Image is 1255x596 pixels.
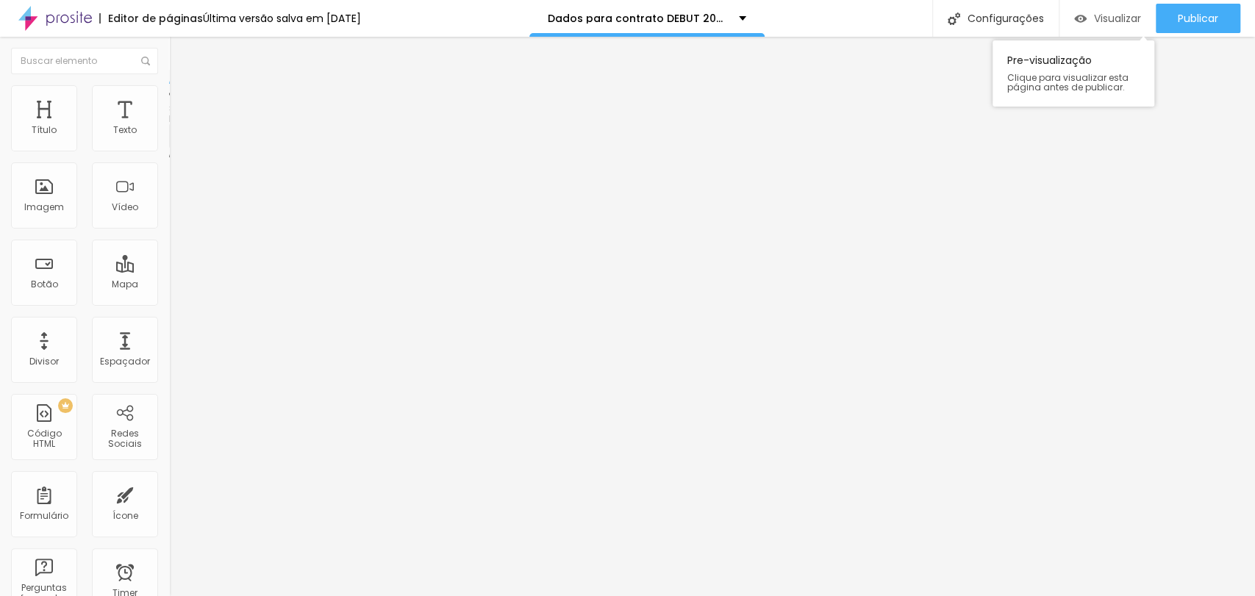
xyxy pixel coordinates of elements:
button: Publicar [1156,4,1240,33]
div: Divisor [29,356,59,367]
div: Redes Sociais [96,428,154,450]
span: Clique para visualizar esta página antes de publicar. [1007,73,1140,92]
iframe: Editor [169,37,1255,596]
img: view-1.svg [1074,12,1087,25]
div: Última versão salva em [DATE] [203,13,361,24]
div: Mapa [112,279,138,290]
div: Editor de páginas [99,13,203,24]
div: Texto [113,125,137,135]
div: Pre-visualização [993,40,1154,107]
input: Buscar elemento [11,48,158,74]
button: Visualizar [1059,4,1156,33]
span: Publicar [1178,12,1218,24]
div: Ícone [112,511,138,521]
div: Espaçador [100,356,150,367]
div: Formulário [20,511,68,521]
img: Icone [948,12,960,25]
div: Botão [31,279,58,290]
p: Dados para contrato DEBUT 2025 [548,13,728,24]
img: Icone [141,57,150,65]
span: Visualizar [1094,12,1141,24]
div: Vídeo [112,202,138,212]
div: Título [32,125,57,135]
div: Imagem [24,202,64,212]
div: Código HTML [15,428,73,450]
